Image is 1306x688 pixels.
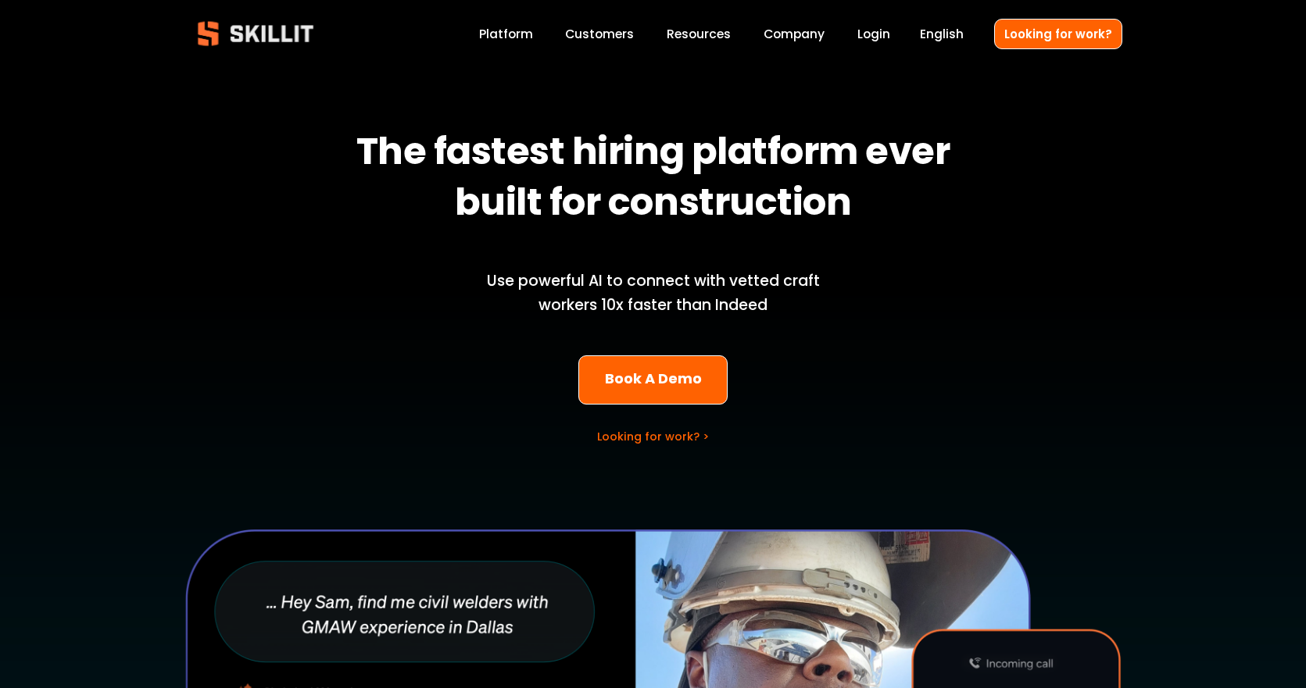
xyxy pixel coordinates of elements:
img: Skillit [184,10,327,57]
a: folder dropdown [667,23,731,45]
strong: The fastest hiring platform ever built for construction [356,123,957,237]
a: Customers [565,23,634,45]
a: Looking for work? > [597,429,709,444]
div: language picker [920,23,964,45]
a: Platform [479,23,533,45]
a: Book A Demo [578,355,728,405]
span: English [920,25,964,43]
p: Use powerful AI to connect with vetted craft workers 10x faster than Indeed [460,269,846,317]
a: Looking for work? [994,19,1122,49]
span: Resources [667,25,731,43]
a: Company [764,23,825,45]
a: Login [857,23,890,45]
